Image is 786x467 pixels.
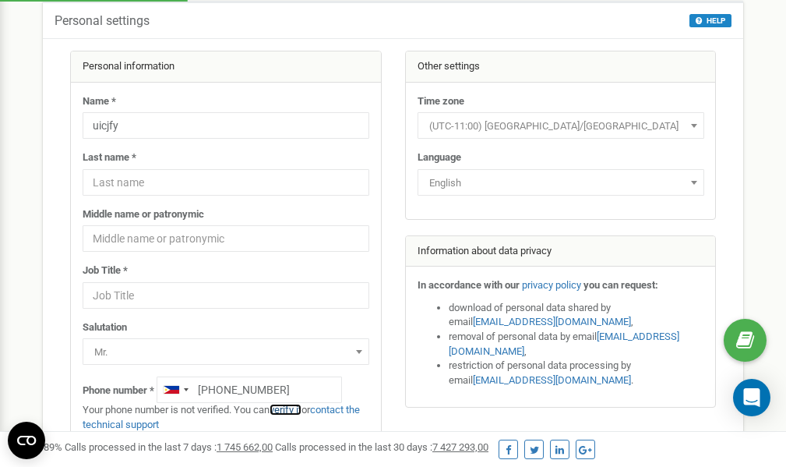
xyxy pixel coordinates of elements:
[65,441,273,453] span: Calls processed in the last 7 days :
[71,51,381,83] div: Personal information
[157,377,342,403] input: +1-800-555-55-55
[83,282,369,309] input: Job Title
[449,330,704,359] li: removal of personal data by email ,
[83,338,369,365] span: Mr.
[473,316,631,327] a: [EMAIL_ADDRESS][DOMAIN_NAME]
[270,404,301,416] a: verify it
[217,441,273,453] u: 1 745 662,00
[423,172,699,194] span: English
[522,279,581,291] a: privacy policy
[83,320,127,335] label: Salutation
[418,279,520,291] strong: In accordance with our
[83,94,116,109] label: Name *
[406,236,716,267] div: Information about data privacy
[275,441,488,453] span: Calls processed in the last 30 days :
[83,225,369,252] input: Middle name or patronymic
[88,341,364,363] span: Mr.
[406,51,716,83] div: Other settings
[432,441,488,453] u: 7 427 293,00
[418,112,704,139] span: (UTC-11:00) Pacific/Midway
[83,264,128,278] label: Job Title *
[83,207,204,222] label: Middle name or patronymic
[418,169,704,196] span: English
[83,403,369,432] p: Your phone number is not verified. You can or
[83,112,369,139] input: Name
[733,379,770,416] div: Open Intercom Messenger
[423,115,699,137] span: (UTC-11:00) Pacific/Midway
[55,14,150,28] h5: Personal settings
[583,279,658,291] strong: you can request:
[449,301,704,330] li: download of personal data shared by email ,
[418,150,461,165] label: Language
[83,150,136,165] label: Last name *
[449,359,704,387] li: restriction of personal data processing by email .
[689,14,731,27] button: HELP
[83,404,360,430] a: contact the technical support
[83,384,154,398] label: Phone number *
[8,422,45,459] button: Open CMP widget
[83,169,369,196] input: Last name
[449,331,679,357] a: [EMAIL_ADDRESS][DOMAIN_NAME]
[473,374,631,386] a: [EMAIL_ADDRESS][DOMAIN_NAME]
[157,377,193,402] div: Telephone country code
[418,94,464,109] label: Time zone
